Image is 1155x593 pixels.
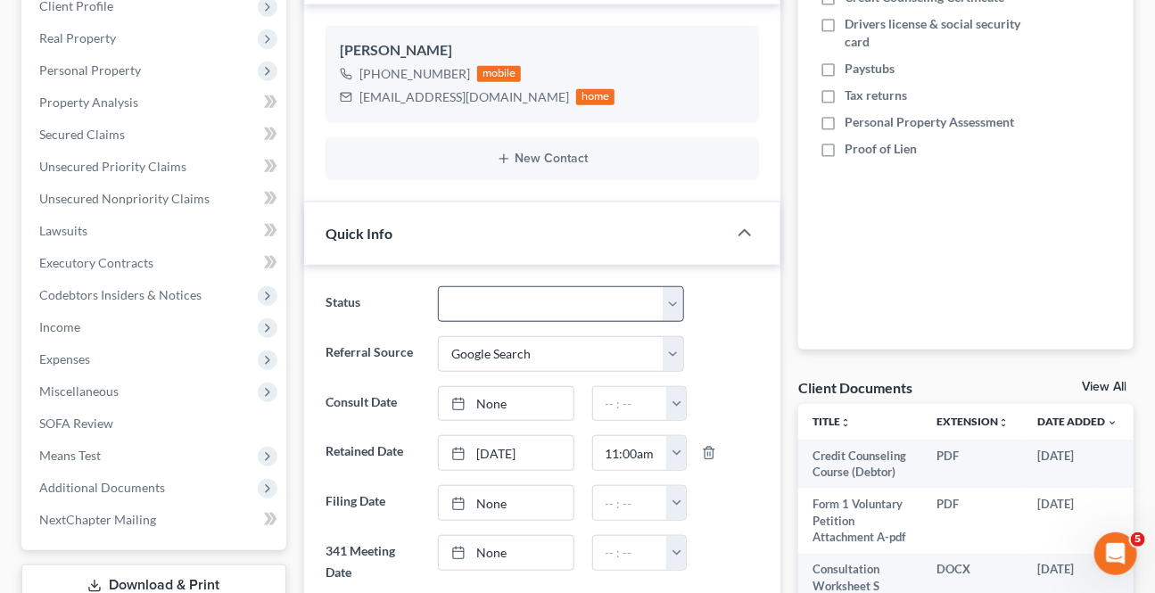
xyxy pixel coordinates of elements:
a: None [439,486,573,520]
span: Additional Documents [39,480,165,495]
iframe: Intercom live chat [1094,532,1137,575]
span: Miscellaneous [39,383,119,399]
span: Income [39,319,80,334]
td: [DATE] [1023,488,1132,553]
a: Lawsuits [25,215,286,247]
div: home [576,89,615,105]
label: Referral Source [317,336,430,372]
div: mobile [477,66,522,82]
div: [PERSON_NAME] [340,40,745,62]
i: unfold_more [998,417,1009,428]
a: None [439,387,573,421]
a: Titleunfold_more [813,415,851,428]
span: Real Property [39,30,116,45]
td: PDF [922,488,1023,553]
a: SOFA Review [25,408,286,440]
span: SOFA Review [39,416,113,431]
div: [EMAIL_ADDRESS][DOMAIN_NAME] [359,88,569,106]
span: NextChapter Mailing [39,512,156,527]
span: Personal Property [39,62,141,78]
span: Quick Info [326,225,392,242]
a: None [439,536,573,570]
span: Proof of Lien [845,140,917,158]
a: Unsecured Nonpriority Claims [25,183,286,215]
input: -- : -- [593,387,668,421]
a: Executory Contracts [25,247,286,279]
span: 5 [1131,532,1145,547]
label: Consult Date [317,386,430,422]
span: Drivers license & social security card [845,15,1035,51]
span: Secured Claims [39,127,125,142]
a: Secured Claims [25,119,286,151]
a: Property Analysis [25,86,286,119]
i: unfold_more [840,417,851,428]
a: [DATE] [439,436,573,470]
td: Credit Counseling Course (Debtor) [798,440,922,489]
input: -- : -- [593,536,668,570]
label: Status [317,286,430,322]
label: Filing Date [317,485,430,521]
span: Expenses [39,351,90,367]
i: expand_more [1107,417,1118,428]
div: [PHONE_NUMBER] [359,65,470,83]
td: Form 1 Voluntary Petition Attachment A-pdf [798,488,922,553]
a: NextChapter Mailing [25,504,286,536]
a: Unsecured Priority Claims [25,151,286,183]
button: New Contact [340,152,745,166]
span: Unsecured Priority Claims [39,159,186,174]
div: Client Documents [798,378,912,397]
span: Codebtors Insiders & Notices [39,287,202,302]
span: Means Test [39,448,101,463]
span: Property Analysis [39,95,138,110]
label: Retained Date [317,435,430,471]
td: PDF [922,440,1023,489]
span: Unsecured Nonpriority Claims [39,191,210,206]
a: Date Added expand_more [1037,415,1118,428]
a: View All [1082,381,1126,393]
input: -- : -- [593,486,668,520]
label: 341 Meeting Date [317,535,430,589]
span: Tax returns [845,86,907,104]
span: Paystubs [845,60,895,78]
a: Extensionunfold_more [936,415,1009,428]
td: [DATE] [1023,440,1132,489]
span: Personal Property Assessment [845,113,1014,131]
span: Executory Contracts [39,255,153,270]
span: Lawsuits [39,223,87,238]
input: -- : -- [593,436,668,470]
